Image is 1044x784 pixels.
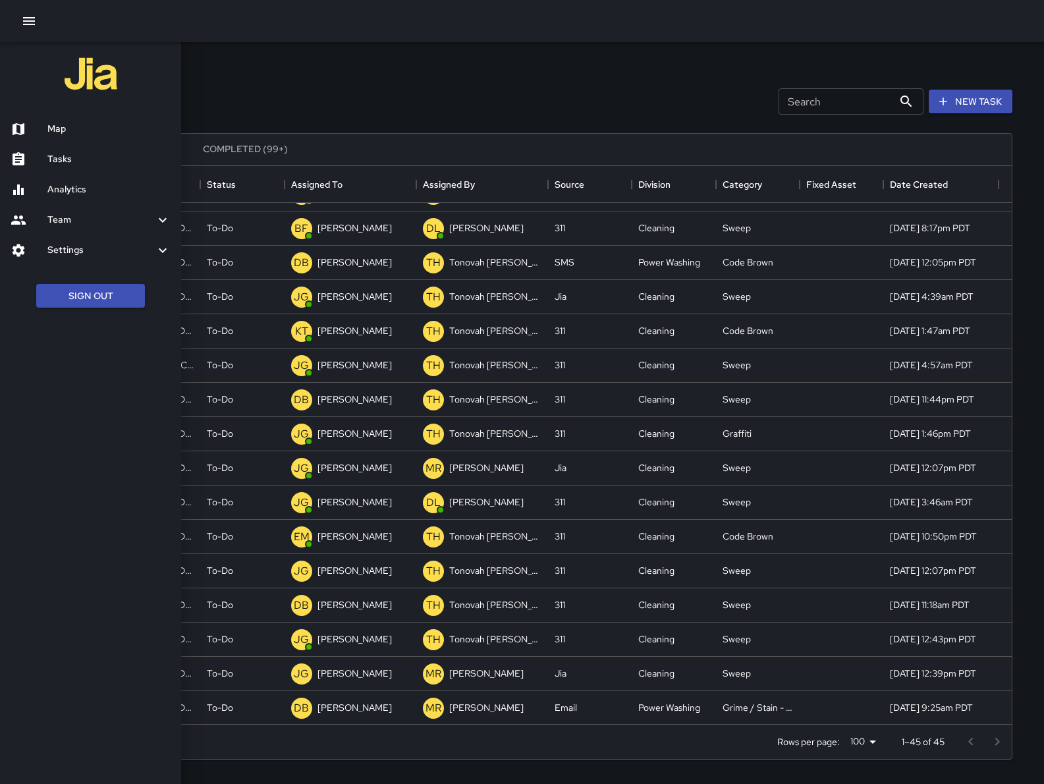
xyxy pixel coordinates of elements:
h6: Tasks [47,152,171,167]
img: jia-logo [65,47,117,100]
h6: Team [47,213,155,227]
button: Sign Out [36,284,145,308]
h6: Settings [47,243,155,258]
h6: Map [47,122,171,136]
h6: Analytics [47,182,171,197]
